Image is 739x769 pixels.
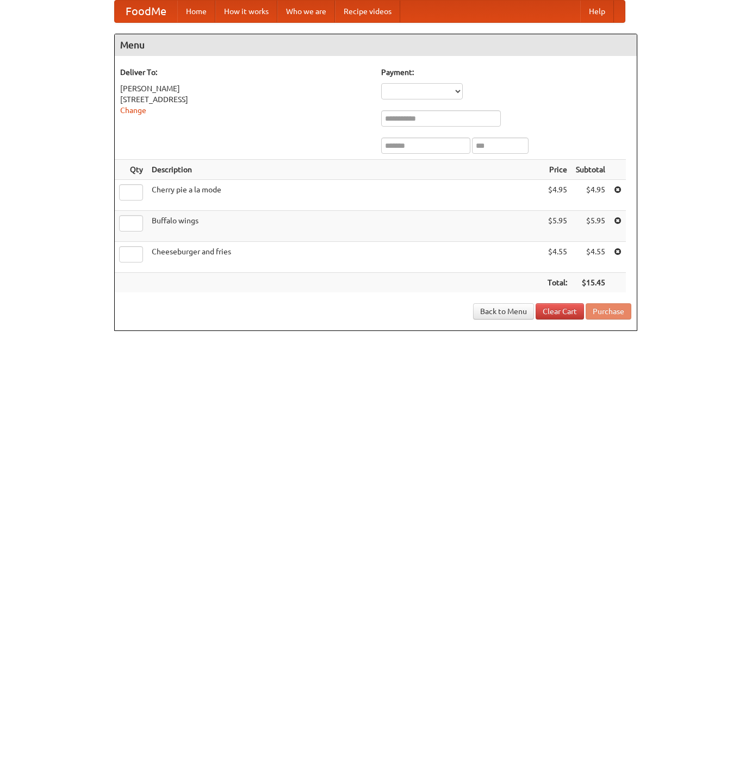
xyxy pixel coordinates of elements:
th: Description [147,160,543,180]
td: $4.55 [543,242,572,273]
th: Subtotal [572,160,610,180]
td: Cheeseburger and fries [147,242,543,273]
td: Cherry pie a la mode [147,180,543,211]
td: $4.95 [572,180,610,211]
div: [PERSON_NAME] [120,83,370,94]
th: Total: [543,273,572,293]
a: Home [177,1,215,22]
td: $4.55 [572,242,610,273]
th: $15.45 [572,273,610,293]
th: Qty [115,160,147,180]
h5: Deliver To: [120,67,370,78]
div: [STREET_ADDRESS] [120,94,370,105]
a: Help [580,1,614,22]
td: $5.95 [543,211,572,242]
a: Recipe videos [335,1,400,22]
button: Purchase [586,303,631,320]
a: Back to Menu [473,303,534,320]
a: How it works [215,1,277,22]
th: Price [543,160,572,180]
td: $4.95 [543,180,572,211]
h4: Menu [115,34,637,56]
a: FoodMe [115,1,177,22]
a: Clear Cart [536,303,584,320]
td: Buffalo wings [147,211,543,242]
td: $5.95 [572,211,610,242]
h5: Payment: [381,67,631,78]
a: Change [120,106,146,115]
a: Who we are [277,1,335,22]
